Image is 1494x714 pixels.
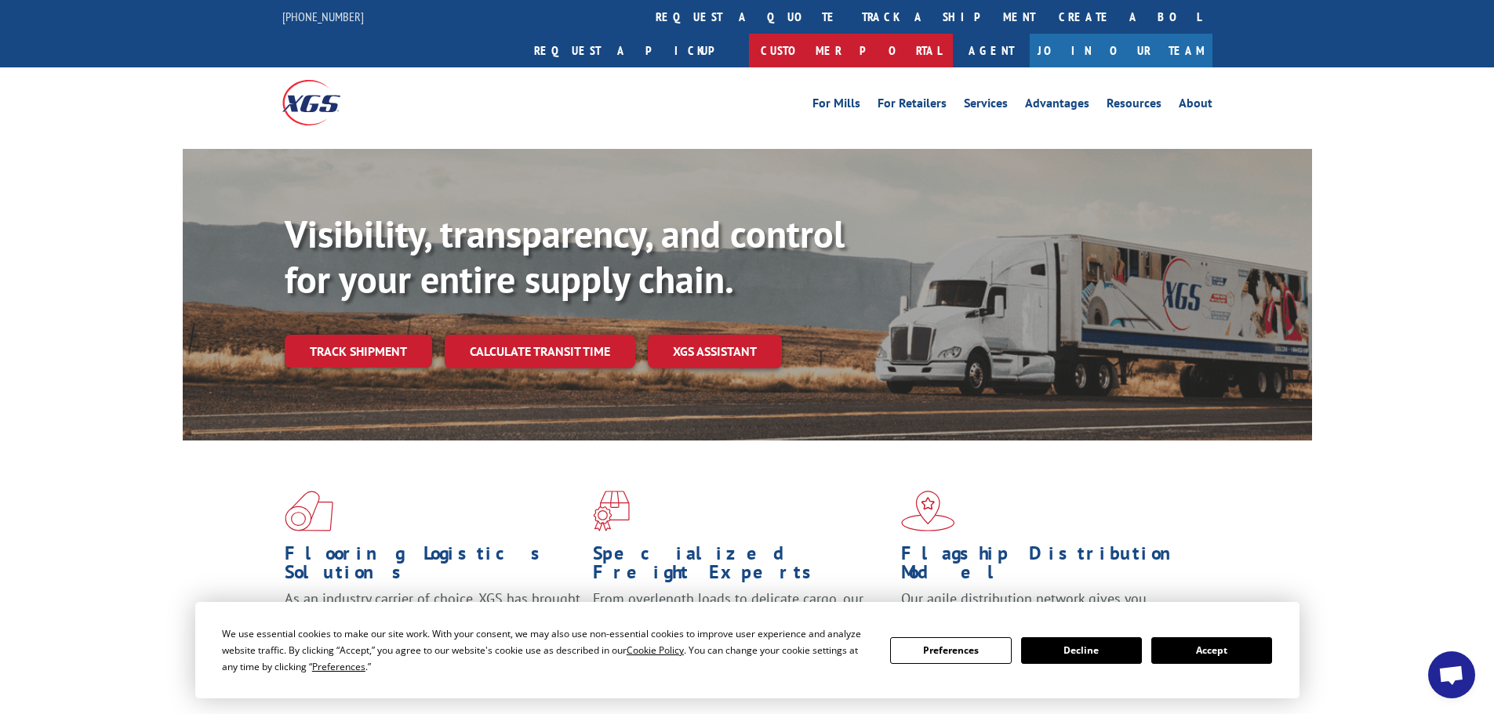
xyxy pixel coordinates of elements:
[445,335,635,368] a: Calculate transit time
[593,491,630,531] img: xgs-icon-focused-on-flooring-red
[953,34,1030,67] a: Agent
[1179,97,1212,114] a: About
[312,660,365,673] span: Preferences
[1107,97,1161,114] a: Resources
[964,97,1008,114] a: Services
[901,544,1198,589] h1: Flagship Distribution Model
[1428,651,1475,698] div: Open chat
[890,637,1011,664] button: Preferences
[522,34,749,67] a: Request a pickup
[1025,97,1089,114] a: Advantages
[195,602,1300,698] div: Cookie Consent Prompt
[648,335,782,368] a: XGS ASSISTANT
[593,589,889,659] p: From overlength loads to delicate cargo, our experienced staff knows the best way to move your fr...
[1021,637,1142,664] button: Decline
[285,491,333,531] img: xgs-icon-total-supply-chain-intelligence-red
[285,335,432,368] a: Track shipment
[285,209,845,303] b: Visibility, transparency, and control for your entire supply chain.
[627,643,684,657] span: Cookie Policy
[593,544,889,589] h1: Specialized Freight Experts
[901,589,1190,626] span: Our agile distribution network gives you nationwide inventory management on demand.
[749,34,953,67] a: Customer Portal
[1030,34,1212,67] a: Join Our Team
[1151,637,1272,664] button: Accept
[282,9,364,24] a: [PHONE_NUMBER]
[812,97,860,114] a: For Mills
[285,589,580,645] span: As an industry carrier of choice, XGS has brought innovation and dedication to flooring logistics...
[901,491,955,531] img: xgs-icon-flagship-distribution-model-red
[878,97,947,114] a: For Retailers
[285,544,581,589] h1: Flooring Logistics Solutions
[222,625,871,675] div: We use essential cookies to make our site work. With your consent, we may also use non-essential ...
